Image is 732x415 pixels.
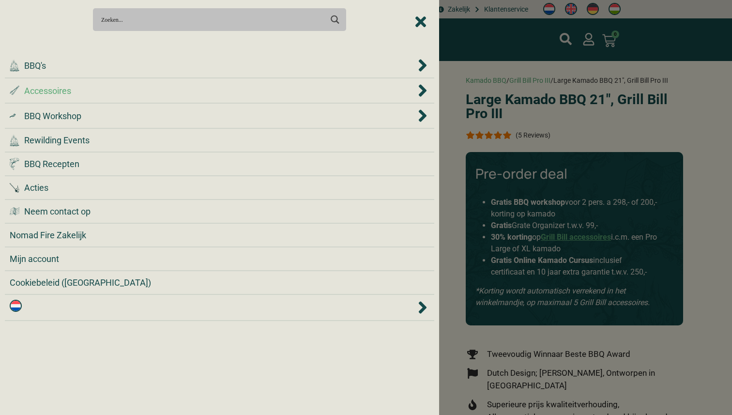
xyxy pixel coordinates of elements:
[10,157,429,170] a: BBQ Recepten
[10,300,22,312] img: Nederlands
[10,300,429,315] div: <img class="wpml-ls-flag" src="https://nomadfire.shop/wp-content/plugins/sitepress-multilingual-c...
[101,11,322,29] input: Search input
[10,252,429,265] a: Mijn account
[10,276,151,289] span: Cookiebeleid ([GEOGRAPHIC_DATA])
[10,84,415,97] a: Accessoires
[103,11,324,28] form: Search form
[10,58,429,73] div: BBQ's
[10,108,429,123] div: BBQ Workshop
[10,59,415,72] a: BBQ's
[24,109,81,123] span: BBQ Workshop
[24,84,71,97] span: Accessoires
[10,83,429,98] div: Accessoires
[326,11,343,28] button: Search magnifier button
[24,134,90,147] span: Rewilding Events
[10,205,429,218] a: Neem contact op
[10,300,415,315] a: Nederlands
[24,205,91,218] span: Neem contact op
[24,59,46,72] span: BBQ's
[10,109,415,123] a: BBQ Workshop
[24,157,79,170] span: BBQ Recepten
[413,14,428,30] div: Close Menu
[10,276,429,289] a: Cookiebeleid ([GEOGRAPHIC_DATA])
[10,134,429,147] a: Rewilding Events
[10,229,429,242] a: Nomad Fire Zakelijk
[10,252,59,265] span: Mijn account
[10,229,86,242] span: Nomad Fire Zakelijk
[10,276,429,289] div: Cookiebeleid (EU)
[24,181,48,194] span: Acties
[10,181,429,194] a: Acties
